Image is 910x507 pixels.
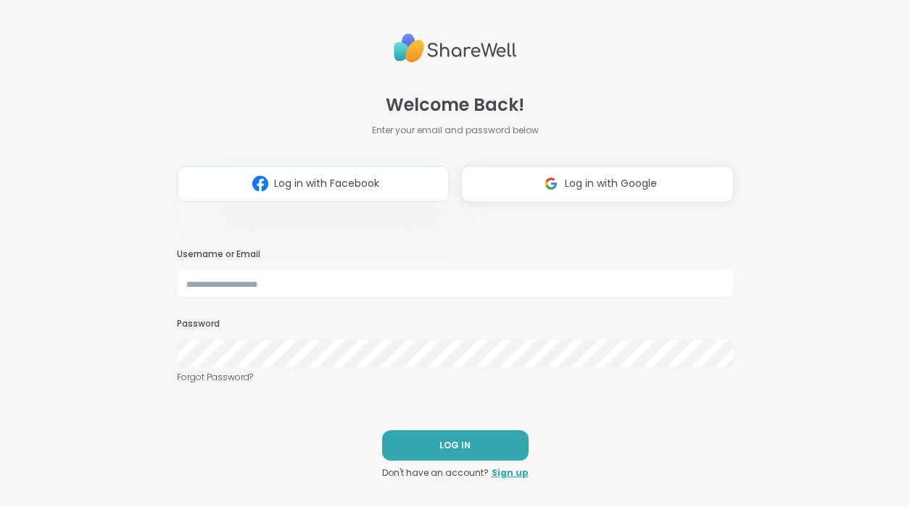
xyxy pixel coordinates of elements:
h3: Username or Email [177,248,734,261]
span: Don't have an account? [382,466,489,479]
button: Log in with Google [461,166,734,202]
button: Log in with Facebook [177,166,450,202]
a: Forgot Password? [177,371,734,384]
span: Log in with Google [565,176,657,191]
a: Sign up [492,466,529,479]
button: LOG IN [382,430,529,461]
span: Log in with Facebook [274,176,379,191]
span: LOG IN [439,439,471,452]
img: ShareWell Logomark [247,170,274,197]
h3: Password [177,318,734,330]
img: ShareWell Logo [394,28,517,69]
span: Welcome Back! [386,92,524,118]
span: Enter your email and password below [372,124,539,137]
img: ShareWell Logomark [537,170,565,197]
